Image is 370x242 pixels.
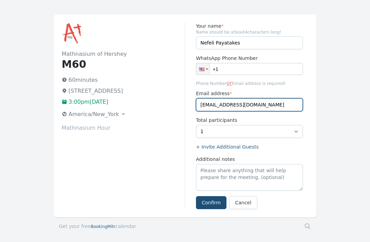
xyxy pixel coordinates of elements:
[62,23,84,44] img: Mathnasium of Hershey
[196,29,303,35] span: Name should be atleast 4 characters long!
[59,223,136,230] a: Get your freeBookingMitrcalendar
[62,76,185,84] p: 60 minutes
[62,50,185,58] h2: Mathnasium of Hershey
[196,98,303,111] input: you@example.com
[196,196,226,209] button: Confirm
[226,80,232,86] span: or
[91,224,115,229] span: BookingMitr
[196,143,303,150] label: + Invite Additional Guests
[196,79,303,87] span: Phone Number Email address is required!
[229,196,257,209] a: Cancel
[196,55,303,62] label: WhatsApp Phone Number
[69,88,123,94] span: [STREET_ADDRESS]
[59,109,129,120] button: America/New_York
[196,23,303,29] label: Your name
[196,156,303,163] label: Additional notes
[196,117,303,124] label: Total participants
[196,63,303,75] input: 1 (702) 123-4567
[196,36,303,49] input: Enter name (required)
[196,63,209,75] div: United States: + 1
[62,58,185,71] h1: M60
[62,124,185,132] p: Mathnasium Hour
[196,90,303,97] label: Email address
[62,98,185,106] p: 3:00pm[DATE]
